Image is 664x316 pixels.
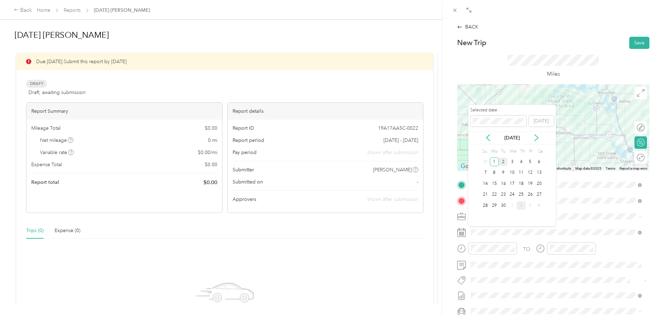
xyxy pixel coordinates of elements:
[535,169,544,177] div: 13
[499,157,508,166] div: 2
[537,147,544,156] div: Sa
[481,157,490,166] div: 31
[535,201,544,210] div: 4
[508,179,517,188] div: 17
[508,201,517,210] div: 1
[481,179,490,188] div: 14
[500,147,507,156] div: Tu
[490,147,497,156] div: Mo
[457,38,486,48] p: New Trip
[481,147,487,156] div: Su
[517,201,526,210] div: 2
[606,166,615,170] a: Terms (opens in new tab)
[517,169,526,177] div: 11
[459,162,482,171] img: Google
[526,179,535,188] div: 19
[575,166,601,170] span: Map data ©2025
[490,179,499,188] div: 15
[481,190,490,199] div: 21
[547,70,560,78] p: Miles
[519,147,526,156] div: Th
[457,23,478,31] div: BACK
[497,134,527,142] p: [DATE]
[470,107,526,113] label: Selected date
[509,147,517,156] div: We
[620,166,647,170] a: Report a map error
[625,277,664,316] iframe: Everlance-gr Chat Button Frame
[508,157,517,166] div: 3
[499,169,508,177] div: 9
[490,157,499,166] div: 1
[526,157,535,166] div: 5
[526,201,535,210] div: 3
[526,169,535,177] div: 12
[517,157,526,166] div: 4
[499,179,508,188] div: 16
[481,201,490,210] div: 28
[535,179,544,188] div: 20
[490,201,499,210] div: 29
[499,190,508,199] div: 23
[541,166,571,171] button: Keyboard shortcuts
[508,169,517,177] div: 10
[517,190,526,199] div: 25
[481,169,490,177] div: 7
[535,190,544,199] div: 27
[528,147,535,156] div: Fr
[490,169,499,177] div: 8
[523,246,530,253] div: TO
[517,179,526,188] div: 18
[535,157,544,166] div: 6
[508,190,517,199] div: 24
[459,162,482,171] a: Open this area in Google Maps (opens a new window)
[526,190,535,199] div: 26
[499,201,508,210] div: 30
[629,37,649,49] button: Save
[490,190,499,199] div: 22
